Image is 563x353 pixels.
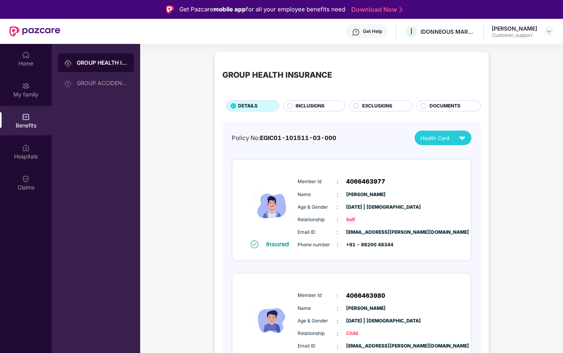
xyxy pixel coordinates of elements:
[492,25,537,32] div: [PERSON_NAME]
[352,28,360,36] img: svg+xml;base64,PHN2ZyBpZD0iSGVscC0zMngzMiIgeG1sbnM9Imh0dHA6Ly93d3cudzMub3JnLzIwMDAvc3ZnIiB3aWR0aD...
[22,51,30,59] img: svg+xml;base64,PHN2ZyBpZD0iSG9tZSIgeG1sbnM9Imh0dHA6Ly93d3cudzMub3JnLzIwMDAvc3ZnIiB3aWR0aD0iMjAiIG...
[492,32,537,38] div: Customer_support
[298,342,337,350] span: Email ID
[399,5,402,14] img: Stroke
[337,342,338,351] span: :
[346,216,385,224] span: Self
[429,102,460,110] span: DOCUMENTS
[298,204,337,211] span: Age & Gender
[337,177,338,186] span: :
[346,305,385,312] span: [PERSON_NAME]
[298,178,337,186] span: Member Id
[346,177,385,186] span: 4066463977
[298,216,337,224] span: Relationship
[346,317,385,325] span: [DATE] | [DEMOGRAPHIC_DATA]
[337,291,338,300] span: :
[179,5,345,14] div: Get Pazcare for all your employee benefits need
[337,190,338,199] span: :
[298,317,337,325] span: Age & Gender
[337,240,338,249] span: :
[346,229,385,236] span: [EMAIL_ADDRESS][PERSON_NAME][DOMAIN_NAME]
[298,305,337,312] span: Name
[238,102,258,110] span: DETAILS
[410,27,412,36] span: I
[346,191,385,198] span: [PERSON_NAME]
[77,59,128,67] div: GROUP HEALTH INSURANCE
[22,82,30,90] img: svg+xml;base64,PHN2ZyB3aWR0aD0iMjAiIGhlaWdodD0iMjAiIHZpZXdCb3g9IjAgMCAyMCAyMCIgZmlsbD0ibm9uZSIgeG...
[346,204,385,211] span: [DATE] | [DEMOGRAPHIC_DATA]
[455,131,469,145] img: svg+xml;base64,PHN2ZyB4bWxucz0iaHR0cDovL3d3dy53My5vcmcvMjAwMC9zdmciIHZpZXdCb3g9IjAgMCAyNCAyNCIgd2...
[298,191,337,198] span: Name
[298,229,337,236] span: Email ID
[337,304,338,313] span: :
[346,291,385,300] span: 4066463980
[64,80,72,87] img: svg+xml;base64,PHN2ZyB3aWR0aD0iMjAiIGhlaWdodD0iMjAiIHZpZXdCb3g9IjAgMCAyMCAyMCIgZmlsbD0ibm9uZSIgeG...
[22,113,30,121] img: svg+xml;base64,PHN2ZyBpZD0iQmVuZWZpdHMiIHhtbG5zPSJodHRwOi8vd3d3LnczLm9yZy8yMDAwL3N2ZyIgd2lkdGg9Ij...
[77,80,128,86] div: GROUP ACCIDENTAL INSURANCE
[298,241,337,249] span: Phone number
[260,134,336,142] span: EGIC01-101511-03-000
[346,342,385,350] span: [EMAIL_ADDRESS][PERSON_NAME][DOMAIN_NAME]
[415,131,471,145] button: Health Card
[420,28,475,35] div: IDONNEOUS MARKETING SERVICES PVT LTD ESCP
[249,172,296,240] img: icon
[298,292,337,299] span: Member Id
[9,26,60,36] img: New Pazcare Logo
[337,203,338,211] span: :
[337,329,338,338] span: :
[546,28,552,35] img: svg+xml;base64,PHN2ZyBpZD0iRHJvcGRvd24tMzJ4MzIiIHhtbG5zPSJodHRwOi8vd3d3LnczLm9yZy8yMDAwL3N2ZyIgd2...
[346,330,385,337] span: Child
[213,5,246,13] strong: mobile app
[362,102,392,110] span: EXCLUSIONS
[296,102,325,110] span: INCLUSIONS
[363,28,382,35] div: Get Help
[346,241,385,249] span: +91 - 98200 48344
[22,175,30,183] img: svg+xml;base64,PHN2ZyBpZD0iQ2xhaW0iIHhtbG5zPSJodHRwOi8vd3d3LnczLm9yZy8yMDAwL3N2ZyIgd2lkdGg9IjIwIi...
[266,240,294,248] div: Insured
[22,144,30,152] img: svg+xml;base64,PHN2ZyBpZD0iSG9zcGl0YWxzIiB4bWxucz0iaHR0cDovL3d3dy53My5vcmcvMjAwMC9zdmciIHdpZHRoPS...
[351,5,400,14] a: Download Now
[166,5,174,13] img: Logo
[420,134,449,142] span: Health Card
[337,215,338,224] span: :
[298,330,337,337] span: Relationship
[64,59,72,67] img: svg+xml;base64,PHN2ZyB3aWR0aD0iMjAiIGhlaWdodD0iMjAiIHZpZXdCb3g9IjAgMCAyMCAyMCIgZmlsbD0ibm9uZSIgeG...
[337,228,338,237] span: :
[251,240,258,248] img: svg+xml;base64,PHN2ZyB4bWxucz0iaHR0cDovL3d3dy53My5vcmcvMjAwMC9zdmciIHdpZHRoPSIxNiIgaGVpZ2h0PSIxNi...
[232,133,336,143] div: Policy No:
[222,69,332,81] div: GROUP HEALTH INSURANCE
[337,317,338,326] span: :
